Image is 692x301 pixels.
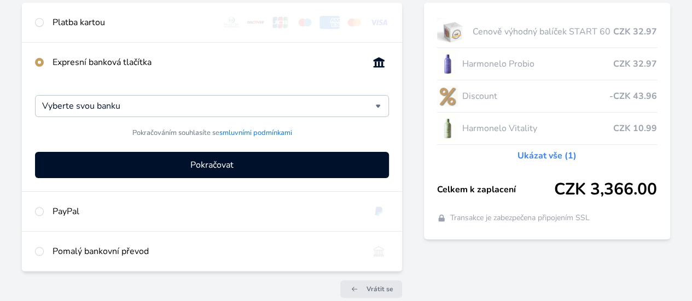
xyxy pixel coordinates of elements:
[437,50,458,78] img: CLEAN_PROBIO_se_stinem_x-lo.jpg
[246,16,266,29] img: discover.svg
[35,95,389,117] div: Vyberte svou banku
[554,180,657,199] span: CZK 3,366.00
[462,90,609,103] span: Discount
[53,205,360,218] div: PayPal
[219,128,292,138] a: smluvními podmínkami
[613,122,657,135] span: CZK 10.99
[462,57,613,70] span: Harmonelo Probio
[609,90,657,103] span: -CZK 43.96
[42,99,375,113] input: Hledat...
[270,16,290,29] img: jcb.svg
[295,16,315,29] img: maestro.svg
[369,205,389,218] img: paypal.svg
[53,245,360,258] div: Pomalý bankovní převod
[473,25,613,38] span: Cenově výhodný balíček START 60
[132,128,292,138] span: Pokračováním souhlasíte se
[517,149,577,162] a: Ukázat vše (1)
[437,183,554,196] span: Celkem k zaplacení
[53,56,360,69] div: Expresní banková tlačítka
[369,56,389,69] img: onlineBanking_CZ.svg
[319,16,340,29] img: amex.svg
[222,16,242,29] img: diners.svg
[35,152,389,178] button: Pokračovat
[613,57,657,70] span: CZK 32.97
[53,16,213,29] div: Platba kartou
[437,18,468,45] img: start.jpg
[462,122,613,135] span: Harmonelo Vitality
[369,245,389,258] img: bankTransfer_IBAN.svg
[613,25,657,38] span: CZK 32.97
[344,16,364,29] img: mc.svg
[437,82,458,110] img: discount-lo.png
[340,280,402,298] a: Vrátit se
[190,158,234,172] span: Pokračovat
[369,16,389,29] img: visa.svg
[437,115,458,142] img: CLEAN_VITALITY_se_stinem_x-lo.jpg
[450,213,590,223] span: Transakce je zabezpečena připojením SSL
[367,285,393,293] span: Vrátit se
